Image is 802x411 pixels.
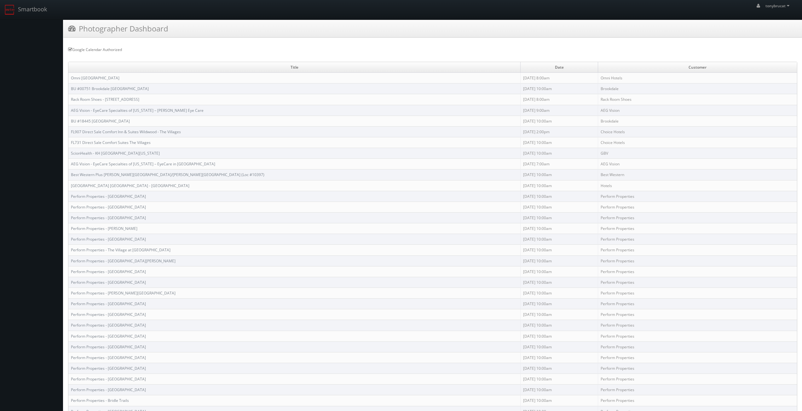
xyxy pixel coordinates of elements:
[521,395,598,406] td: [DATE] 10:00am
[68,23,168,34] h3: Photographer Dashboard
[521,126,598,137] td: [DATE] 2:00pm
[598,62,797,73] td: Customer
[598,288,797,298] td: Perform Properties
[521,234,598,245] td: [DATE] 10:00am
[598,245,797,255] td: Perform Properties
[71,269,146,274] a: Perform Properties - [GEOGRAPHIC_DATA]
[521,105,598,116] td: [DATE] 9:00am
[5,5,15,15] img: smartbook-logo.png
[598,352,797,363] td: Perform Properties
[598,116,797,126] td: Brookdale
[521,255,598,266] td: [DATE] 10:00am
[521,277,598,288] td: [DATE] 10:00am
[71,366,146,371] a: Perform Properties - [GEOGRAPHIC_DATA]
[521,320,598,331] td: [DATE] 10:00am
[598,159,797,169] td: AEG Vision
[521,94,598,105] td: [DATE] 8:00am
[598,191,797,202] td: Perform Properties
[521,169,598,180] td: [DATE] 10:00am
[521,363,598,374] td: [DATE] 10:00am
[71,172,264,177] a: Best Western Plus [PERSON_NAME][GEOGRAPHIC_DATA]/[PERSON_NAME][GEOGRAPHIC_DATA] (Loc #10397)
[521,180,598,191] td: [DATE] 10:00am
[71,376,146,382] a: Perform Properties - [GEOGRAPHIC_DATA]
[598,126,797,137] td: Choice Hotels
[71,323,146,328] a: Perform Properties - [GEOGRAPHIC_DATA]
[71,247,170,253] a: Perform Properties - The Village at [GEOGRAPHIC_DATA]
[598,180,797,191] td: Hotels
[598,223,797,234] td: Perform Properties
[598,277,797,288] td: Perform Properties
[598,266,797,277] td: Perform Properties
[68,47,797,52] div: Google Calendar Authorized
[71,398,129,403] a: Perform Properties - Bridle Trails
[71,258,176,264] a: Perform Properties - [GEOGRAPHIC_DATA][PERSON_NAME]
[598,137,797,148] td: Choice Hotels
[71,204,146,210] a: Perform Properties - [GEOGRAPHIC_DATA]
[598,255,797,266] td: Perform Properties
[598,341,797,352] td: Perform Properties
[598,385,797,395] td: Perform Properties
[598,94,797,105] td: Rack Room Shoes
[71,151,160,156] a: ScionHealth - KH [GEOGRAPHIC_DATA][US_STATE]
[521,212,598,223] td: [DATE] 10:00am
[598,331,797,341] td: Perform Properties
[521,341,598,352] td: [DATE] 10:00am
[71,161,215,167] a: AEG Vision - EyeCare Specialties of [US_STATE] – EyeCare in [GEOGRAPHIC_DATA]
[71,108,204,113] a: AEG Vision - EyeCare Specialties of [US_STATE] – [PERSON_NAME] Eye Care
[521,374,598,385] td: [DATE] 10:00am
[521,385,598,395] td: [DATE] 10:00am
[521,331,598,341] td: [DATE] 10:00am
[521,62,598,73] td: Date
[71,75,119,81] a: Omni [GEOGRAPHIC_DATA]
[71,183,189,188] a: [GEOGRAPHIC_DATA] [GEOGRAPHIC_DATA] - [GEOGRAPHIC_DATA]
[521,299,598,309] td: [DATE] 10:00am
[598,169,797,180] td: Best Western
[71,97,139,102] a: Rack Room Shoes - [STREET_ADDRESS]
[71,118,130,124] a: BU #18445 [GEOGRAPHIC_DATA]
[71,334,146,339] a: Perform Properties - [GEOGRAPHIC_DATA]
[598,299,797,309] td: Perform Properties
[521,191,598,202] td: [DATE] 10:00am
[521,83,598,94] td: [DATE] 10:00am
[71,215,146,220] a: Perform Properties - [GEOGRAPHIC_DATA]
[521,202,598,212] td: [DATE] 10:00am
[71,129,181,134] a: FL907 Direct Sale Comfort Inn & Suites Wildwood - The Villages
[521,73,598,83] td: [DATE] 8:00am
[598,212,797,223] td: Perform Properties
[598,202,797,212] td: Perform Properties
[521,159,598,169] td: [DATE] 7:00am
[68,62,521,73] td: Title
[521,137,598,148] td: [DATE] 10:00am
[521,309,598,320] td: [DATE] 10:00am
[71,344,146,350] a: Perform Properties - [GEOGRAPHIC_DATA]
[598,73,797,83] td: Omni Hotels
[598,320,797,331] td: Perform Properties
[598,105,797,116] td: AEG Vision
[71,290,176,296] a: Perform Properties - [PERSON_NAME][GEOGRAPHIC_DATA]
[521,148,598,159] td: [DATE] 10:00am
[598,374,797,385] td: Perform Properties
[598,363,797,374] td: Perform Properties
[521,223,598,234] td: [DATE] 10:00am
[71,86,149,91] a: BU #00751 Brookdale [GEOGRAPHIC_DATA]
[521,352,598,363] td: [DATE] 10:00am
[71,355,146,360] a: Perform Properties - [GEOGRAPHIC_DATA]
[521,116,598,126] td: [DATE] 10:00am
[71,280,146,285] a: Perform Properties - [GEOGRAPHIC_DATA]
[598,309,797,320] td: Perform Properties
[71,226,137,231] a: Perform Properties - [PERSON_NAME]
[71,140,151,145] a: FL731 Direct Sale Comfort Suites The Villages
[765,3,791,9] span: tonybrucat
[71,194,146,199] a: Perform Properties - [GEOGRAPHIC_DATA]
[521,288,598,298] td: [DATE] 10:00am
[521,266,598,277] td: [DATE] 10:00am
[71,237,146,242] a: Perform Properties - [GEOGRAPHIC_DATA]
[71,312,146,317] a: Perform Properties - [GEOGRAPHIC_DATA]
[598,395,797,406] td: Perform Properties
[598,234,797,245] td: Perform Properties
[598,83,797,94] td: Brookdale
[521,245,598,255] td: [DATE] 10:00am
[71,301,146,306] a: Perform Properties - [GEOGRAPHIC_DATA]
[71,387,146,392] a: Perform Properties - [GEOGRAPHIC_DATA]
[598,148,797,159] td: GBV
